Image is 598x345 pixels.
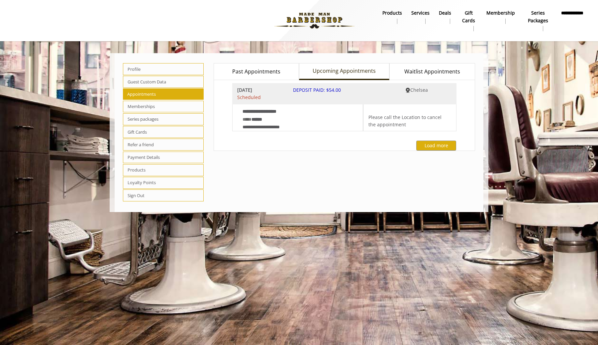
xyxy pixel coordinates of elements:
[410,87,428,93] span: Chelsea
[460,9,477,24] b: gift cards
[123,88,204,100] span: Appointments
[439,9,451,17] b: Deals
[293,87,341,93] span: DEPOSIT PAID: $54.00
[416,141,456,150] button: Load more
[520,8,556,33] a: Series packagesSeries packages
[123,139,204,151] span: Refer a friend
[237,86,283,94] b: [DATE]
[123,101,204,113] span: Memberships
[123,189,204,201] span: Sign Out
[123,177,204,189] span: Loyalty Points
[524,9,551,24] b: Series packages
[368,114,442,128] span: Please call the Location to cancel the appointment
[456,8,482,33] a: Gift cardsgift cards
[378,8,407,26] a: Productsproducts
[123,63,204,75] span: Profile
[123,113,204,125] span: Series packages
[269,2,360,39] img: Made Man Barbershop logo
[404,67,460,76] span: Waitlist Appointments
[123,76,204,88] span: Guest Custom Data
[313,67,376,75] span: Upcoming Appointments
[123,126,204,138] span: Gift Cards
[123,164,204,176] span: Products
[237,94,283,101] span: Scheduled
[482,8,520,26] a: MembershipMembership
[232,67,280,76] span: Past Appointments
[407,8,434,26] a: ServicesServices
[434,8,456,26] a: DealsDeals
[411,9,430,17] b: Services
[123,152,204,164] span: Payment Details
[405,88,410,93] img: Chelsea
[382,9,402,17] b: products
[486,9,515,17] b: Membership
